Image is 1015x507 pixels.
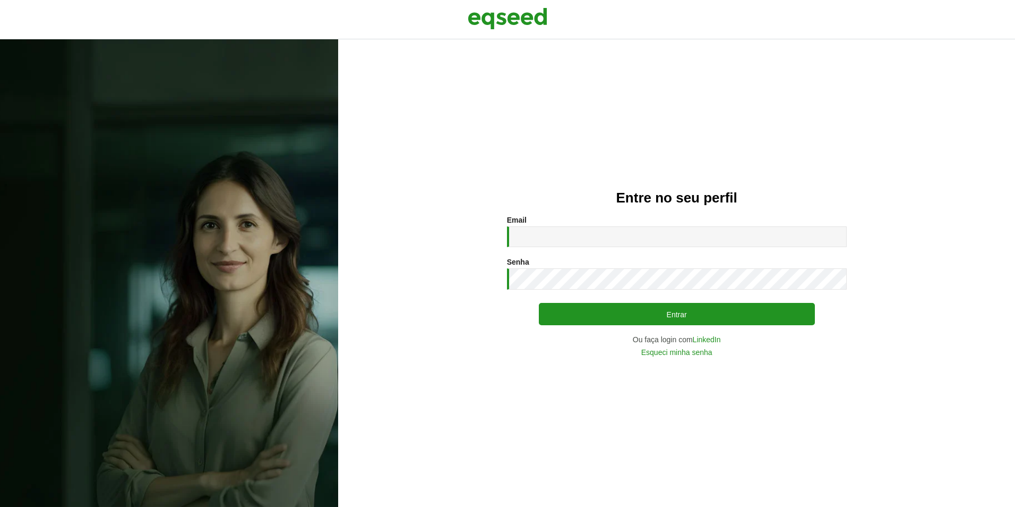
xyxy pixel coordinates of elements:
a: Esqueci minha senha [641,349,712,356]
h2: Entre no seu perfil [359,190,994,206]
img: EqSeed Logo [468,5,547,32]
label: Email [507,216,527,224]
div: Ou faça login com [507,336,847,343]
a: LinkedIn [693,336,721,343]
label: Senha [507,258,529,266]
button: Entrar [539,303,815,325]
